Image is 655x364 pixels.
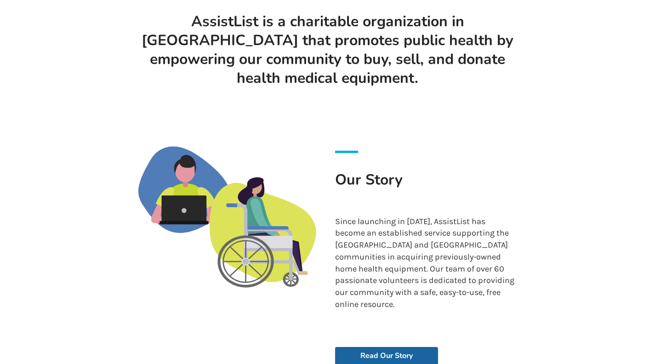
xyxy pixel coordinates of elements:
h1: AssistList is a charitable organization in [GEOGRAPHIC_DATA] that promotes public health by empow... [131,12,524,88]
h1: Our Story [335,170,517,208]
img: man_with_laptop [138,146,231,233]
p: Since launching in [DATE], AssistList has become an established service supporting the [GEOGRAPHI... [335,216,517,311]
img: woman_in_wheelchair [210,169,316,295]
